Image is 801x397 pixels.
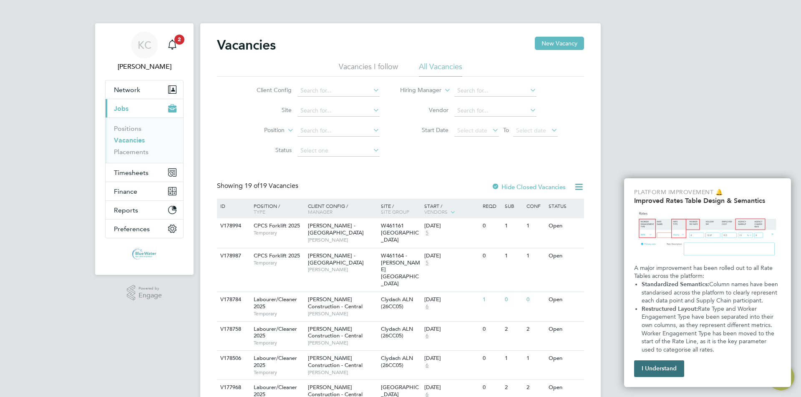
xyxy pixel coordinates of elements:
[424,384,479,391] div: [DATE]
[481,292,502,307] div: 1
[218,380,247,395] div: V177968
[424,230,430,237] span: 5
[308,222,364,236] span: [PERSON_NAME] - [GEOGRAPHIC_DATA]
[634,264,781,280] p: A major improvement has been rolled out to all Rate Tables across the platform:
[174,35,184,45] span: 2
[254,208,265,215] span: Type
[503,218,524,234] div: 1
[481,218,502,234] div: 0
[524,351,546,366] div: 1
[642,281,780,304] span: Column names have been standarised across the platform to clearly represent each data point and S...
[481,199,502,213] div: Reqd
[254,355,297,369] span: Labourer/Cleaner 2025
[424,222,479,230] div: [DATE]
[114,136,145,144] a: Vacancies
[524,380,546,395] div: 2
[535,37,584,50] button: New Vacancy
[400,126,448,134] label: Start Date
[95,23,194,275] nav: Main navigation
[547,292,583,307] div: Open
[424,326,479,333] div: [DATE]
[424,208,448,215] span: Vendors
[481,248,502,264] div: 0
[308,355,363,369] span: [PERSON_NAME] Construction - Central
[503,292,524,307] div: 0
[503,351,524,366] div: 1
[244,182,259,190] span: 19 of
[254,252,300,259] span: CPCS Forklift 2025
[524,322,546,337] div: 2
[381,355,413,369] span: Clydach ALN (26CC05)
[306,199,379,219] div: Client Config /
[400,106,448,114] label: Vendor
[218,292,247,307] div: V178784
[308,266,377,273] span: [PERSON_NAME]
[381,296,413,310] span: Clydach ALN (26CC05)
[501,125,511,135] span: To
[237,126,285,135] label: Position
[308,252,364,266] span: [PERSON_NAME] - [GEOGRAPHIC_DATA]
[634,188,781,197] p: Platform Improvement 🔔
[297,145,380,157] input: Select one
[114,148,149,156] a: Placements
[218,322,247,337] div: V178758
[244,106,292,114] label: Site
[379,199,423,219] div: Site /
[244,182,298,190] span: 19 Vacancies
[114,86,140,94] span: Network
[138,40,151,50] span: KC
[634,208,781,261] img: Updated Rates Table Design & Semantics
[381,208,409,215] span: Site Group
[105,32,184,72] a: Go to account details
[424,260,430,267] span: 5
[254,260,304,266] span: Temporary
[524,199,546,213] div: Conf
[297,125,380,137] input: Search for...
[524,218,546,234] div: 1
[297,85,380,97] input: Search for...
[381,252,420,287] span: W461164 - [PERSON_NAME][GEOGRAPHIC_DATA]
[114,169,149,177] span: Timesheets
[424,355,479,362] div: [DATE]
[457,127,487,134] span: Select date
[503,322,524,337] div: 2
[547,199,583,213] div: Status
[503,199,524,213] div: Sub
[419,62,462,77] li: All Vacancies
[642,305,698,312] strong: Restructured Layout:
[139,285,162,292] span: Powered by
[481,380,502,395] div: 0
[424,303,430,310] span: 6
[308,296,363,310] span: [PERSON_NAME] Construction - Central
[254,222,300,229] span: CPCS Forklift 2025
[244,86,292,94] label: Client Config
[424,296,479,303] div: [DATE]
[217,37,276,53] h2: Vacancies
[424,362,430,369] span: 6
[491,183,566,191] label: Hide Closed Vacancies
[634,197,781,205] h2: Improved Rates Table Design & Semantics
[254,230,304,236] span: Temporary
[114,187,137,195] span: Finance
[503,248,524,264] div: 1
[308,237,377,243] span: [PERSON_NAME]
[424,252,479,260] div: [DATE]
[218,199,247,213] div: ID
[547,248,583,264] div: Open
[503,380,524,395] div: 2
[254,296,297,310] span: Labourer/Cleaner 2025
[524,292,546,307] div: 0
[481,322,502,337] div: 0
[218,218,247,234] div: V178994
[642,305,776,353] span: Rate Type and Worker Engagement Type have been separated into their own columns, as they represen...
[114,125,141,132] a: Positions
[105,247,184,260] a: Go to home page
[254,310,304,317] span: Temporary
[634,360,684,377] button: I Understand
[547,218,583,234] div: Open
[624,178,791,387] div: Improved Rate Table Semantics
[308,208,332,215] span: Manager
[642,281,709,288] strong: Standardized Semantics:
[218,248,247,264] div: V178987
[308,340,377,346] span: [PERSON_NAME]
